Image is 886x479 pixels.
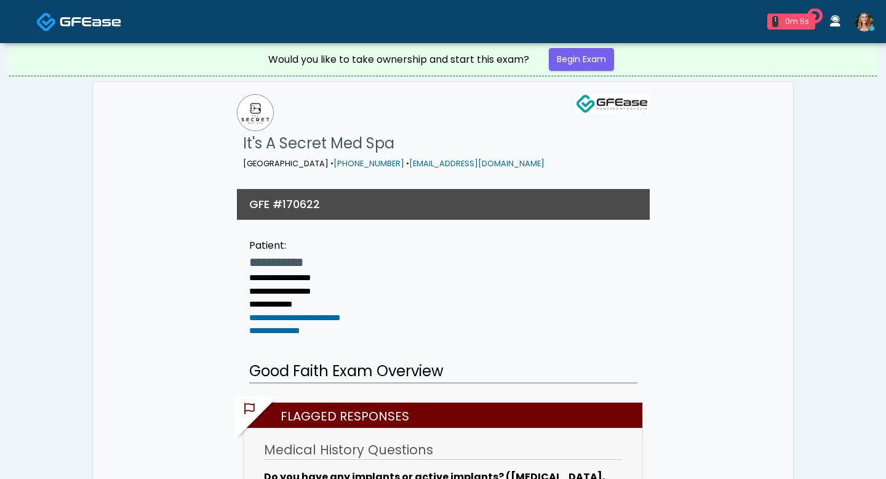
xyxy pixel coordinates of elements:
small: [GEOGRAPHIC_DATA] [243,158,545,169]
a: [PHONE_NUMBER] [333,158,404,169]
div: 1 [772,16,778,27]
div: Would you like to take ownership and start this exam? [268,52,529,67]
a: [EMAIL_ADDRESS][DOMAIN_NAME] [409,158,545,169]
a: 1 0m 5s [760,9,823,34]
h3: GFE #170622 [249,196,320,212]
span: • [330,158,333,169]
img: It's A Secret Med Spa [237,94,274,131]
img: Amy Gaines [855,13,874,31]
img: Docovia [60,15,121,28]
div: Patient: [249,238,340,253]
h2: Flagged Responses [250,403,642,428]
h3: Medical History Questions [264,441,622,460]
span: • [406,158,409,169]
a: Begin Exam [549,48,614,71]
img: GFEase Logo [575,94,649,114]
div: 0m 5s [783,16,810,27]
h2: Good Faith Exam Overview [249,360,637,384]
img: Docovia [36,12,57,32]
a: Docovia [36,1,121,41]
h1: It's A Secret Med Spa [243,131,545,156]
